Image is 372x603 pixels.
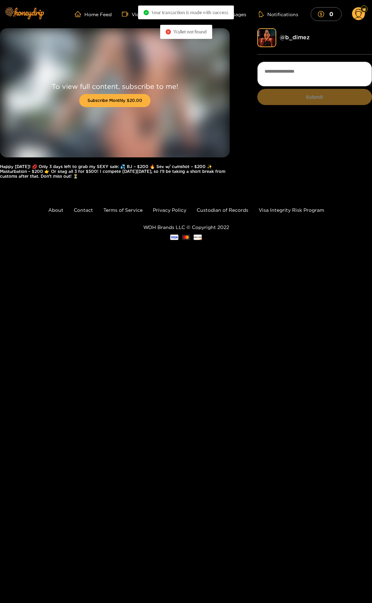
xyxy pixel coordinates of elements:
span: home [75,11,84,17]
span: Wallet not found [174,29,207,34]
a: Visa Integrity Risk Program [259,207,324,212]
p: To view full content, subscribe to me! [52,82,178,91]
a: Custodian of Records [197,207,248,212]
img: b_dimez [257,28,276,47]
a: Video Shorts [122,11,163,17]
a: @ b_dimez [280,34,310,40]
a: Home Feed [75,11,112,17]
span: Your transaction is made with success [152,10,228,15]
mark: 0 [328,10,334,18]
a: About [48,207,63,212]
a: Contact [74,207,93,212]
button: Subscribe Monthly $20.00 [79,94,151,107]
span: close-circle [166,29,171,34]
img: Fan Level [362,7,366,11]
span: dollar [318,11,328,17]
button: Notifications [257,11,300,18]
span: video-camera [122,11,132,17]
span: check-circle [144,10,149,15]
a: Privacy Policy [153,207,186,212]
button: 0 [311,7,342,21]
button: Submit [257,89,372,105]
a: Terms of Service [103,207,143,212]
